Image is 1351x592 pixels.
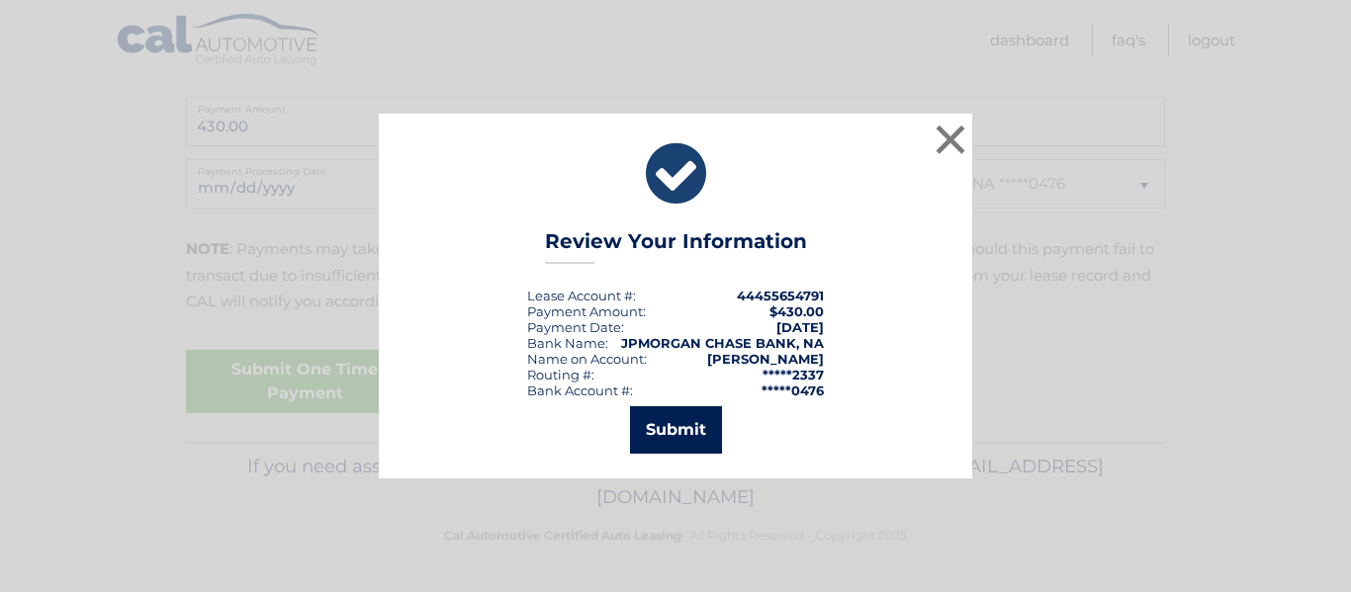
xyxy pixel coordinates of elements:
div: Payment Amount: [527,303,646,319]
strong: JPMORGAN CHASE BANK, NA [621,335,824,351]
button: × [931,120,970,159]
span: $430.00 [769,303,824,319]
h3: Review Your Information [545,229,807,264]
div: Bank Account #: [527,382,633,398]
div: Lease Account #: [527,288,636,303]
strong: [PERSON_NAME] [707,351,824,367]
div: Routing #: [527,367,594,382]
button: Submit [630,406,722,454]
span: [DATE] [776,319,824,335]
div: : [527,319,624,335]
strong: 44455654791 [737,288,824,303]
span: Payment Date [527,319,621,335]
div: Bank Name: [527,335,608,351]
div: Name on Account: [527,351,647,367]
